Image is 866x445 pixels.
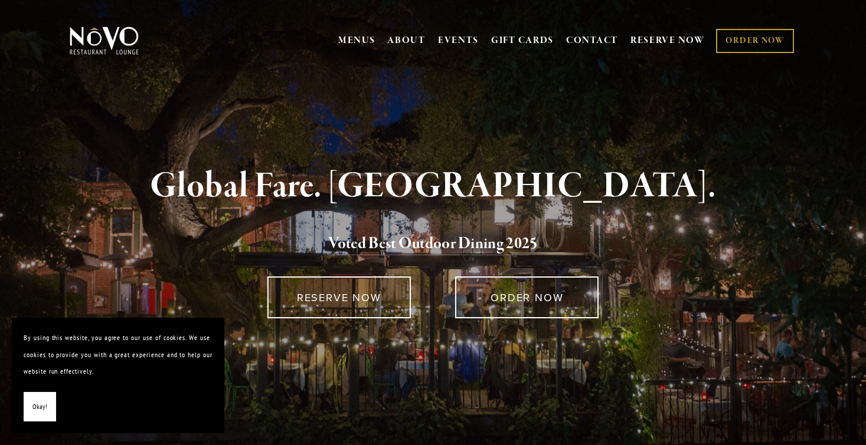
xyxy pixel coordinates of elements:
[566,29,618,52] a: CONTACT
[328,233,530,256] a: Voted Best Outdoor Dining 202
[267,276,411,318] a: RESERVE NOW
[32,398,47,416] span: Okay!
[67,26,141,55] img: Novo Restaurant &amp; Lounge
[716,29,793,53] a: ORDER NOW
[630,29,705,52] a: RESERVE NOW
[438,35,479,47] a: EVENTS
[24,392,56,422] button: Okay!
[12,318,224,433] section: Cookie banner
[491,29,554,52] a: GIFT CARDS
[24,329,213,380] p: By using this website, you agree to our use of cookies. We use cookies to provide you with a grea...
[150,164,716,209] strong: Global Fare. [GEOGRAPHIC_DATA].
[338,35,375,47] a: MENUS
[455,276,599,318] a: ORDER NOW
[89,232,777,256] h2: 5
[387,35,426,47] a: ABOUT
